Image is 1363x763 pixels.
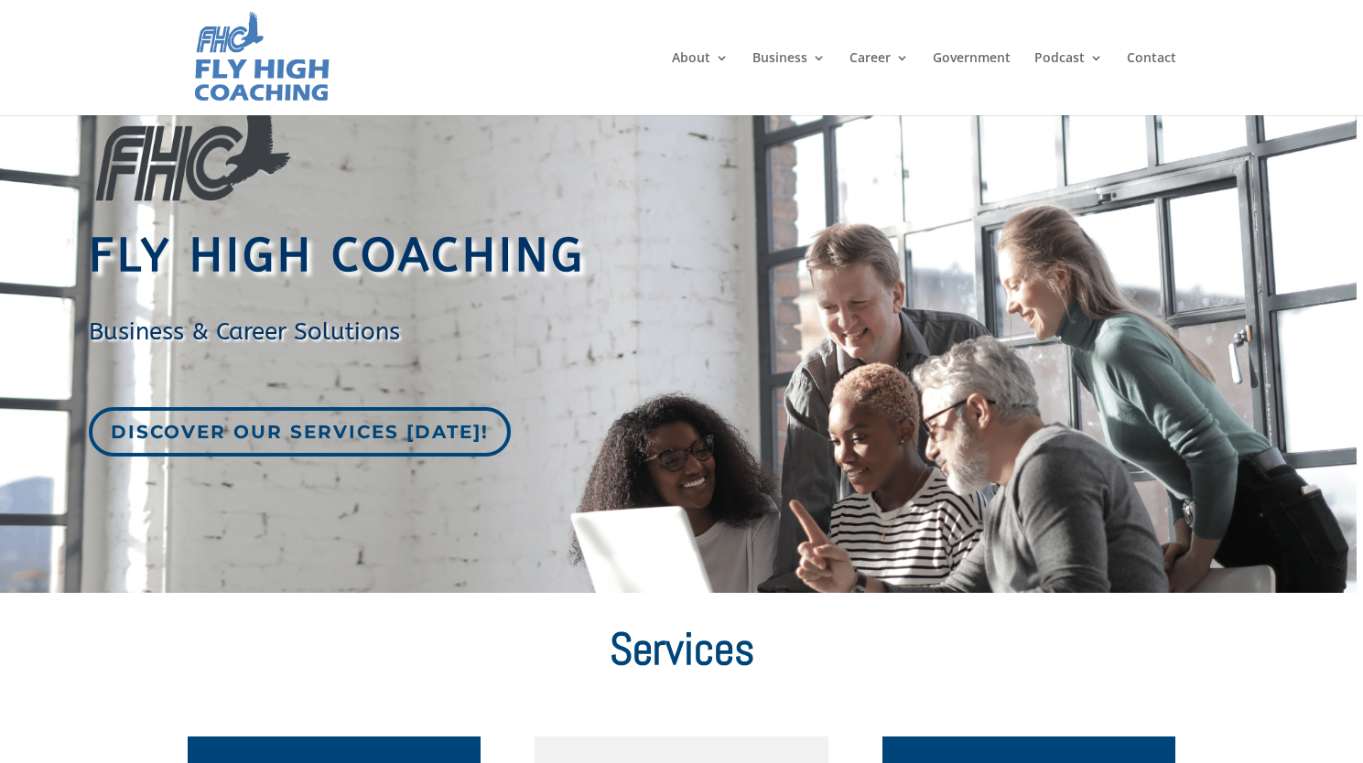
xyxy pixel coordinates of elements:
span: Fly High Coaching [89,229,586,283]
span: Business & Career Solutions [89,317,400,346]
a: Discover our services [DATE]! [89,407,511,457]
img: Fly High Coaching [191,9,331,106]
a: Business [752,51,826,115]
a: Podcast [1034,51,1103,115]
span: Services [610,620,754,677]
a: About [672,51,729,115]
a: Government [933,51,1011,115]
a: Career [849,51,909,115]
a: Contact [1127,51,1176,115]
